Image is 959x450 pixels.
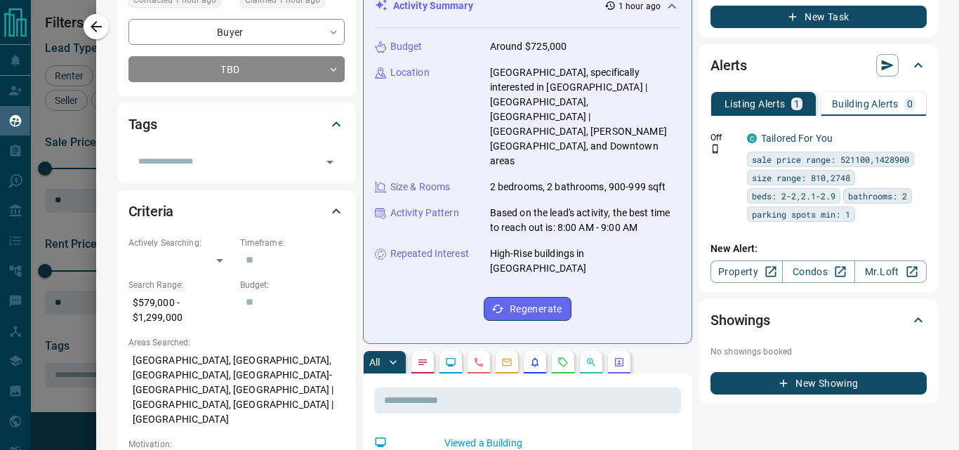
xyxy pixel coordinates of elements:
[710,303,927,337] div: Showings
[710,372,927,395] button: New Showing
[390,180,451,194] p: Size & Rooms
[128,200,174,223] h2: Criteria
[710,54,747,77] h2: Alerts
[752,207,850,221] span: parking spots min: 1
[490,246,680,276] p: High-Rise buildings in [GEOGRAPHIC_DATA]
[128,113,157,135] h2: Tags
[710,309,770,331] h2: Showings
[586,357,597,368] svg: Opportunities
[710,48,927,82] div: Alerts
[320,152,340,172] button: Open
[848,189,907,203] span: bathrooms: 2
[557,357,569,368] svg: Requests
[794,99,800,109] p: 1
[529,357,541,368] svg: Listing Alerts
[782,260,854,283] a: Condos
[390,39,423,54] p: Budget
[710,241,927,256] p: New Alert:
[128,107,345,141] div: Tags
[390,206,459,220] p: Activity Pattern
[128,336,345,349] p: Areas Searched:
[710,260,783,283] a: Property
[752,152,909,166] span: sale price range: 521100,1428900
[854,260,927,283] a: Mr.Loft
[747,133,757,143] div: condos.ca
[490,65,680,168] p: [GEOGRAPHIC_DATA], specifically interested in [GEOGRAPHIC_DATA] | [GEOGRAPHIC_DATA], [GEOGRAPHIC_...
[490,39,567,54] p: Around $725,000
[128,194,345,228] div: Criteria
[725,99,786,109] p: Listing Alerts
[473,357,484,368] svg: Calls
[128,349,345,431] p: [GEOGRAPHIC_DATA], [GEOGRAPHIC_DATA], [GEOGRAPHIC_DATA], [GEOGRAPHIC_DATA]-[GEOGRAPHIC_DATA], [GE...
[752,171,850,185] span: size range: 810,2748
[832,99,899,109] p: Building Alerts
[614,357,625,368] svg: Agent Actions
[240,279,345,291] p: Budget:
[501,357,512,368] svg: Emails
[710,131,739,144] p: Off
[490,180,666,194] p: 2 bedrooms, 2 bathrooms, 900-999 sqft
[390,65,430,80] p: Location
[128,56,345,82] div: TBD
[710,6,927,28] button: New Task
[390,246,469,261] p: Repeated Interest
[761,133,833,144] a: Tailored For You
[417,357,428,368] svg: Notes
[369,357,381,367] p: All
[484,297,571,321] button: Regenerate
[445,357,456,368] svg: Lead Browsing Activity
[752,189,835,203] span: beds: 2-2,2.1-2.9
[128,291,233,329] p: $579,000 - $1,299,000
[128,19,345,45] div: Buyer
[128,279,233,291] p: Search Range:
[128,237,233,249] p: Actively Searching:
[710,345,927,358] p: No showings booked
[490,206,680,235] p: Based on the lead's activity, the best time to reach out is: 8:00 AM - 9:00 AM
[240,237,345,249] p: Timeframe:
[710,144,720,154] svg: Push Notification Only
[907,99,913,109] p: 0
